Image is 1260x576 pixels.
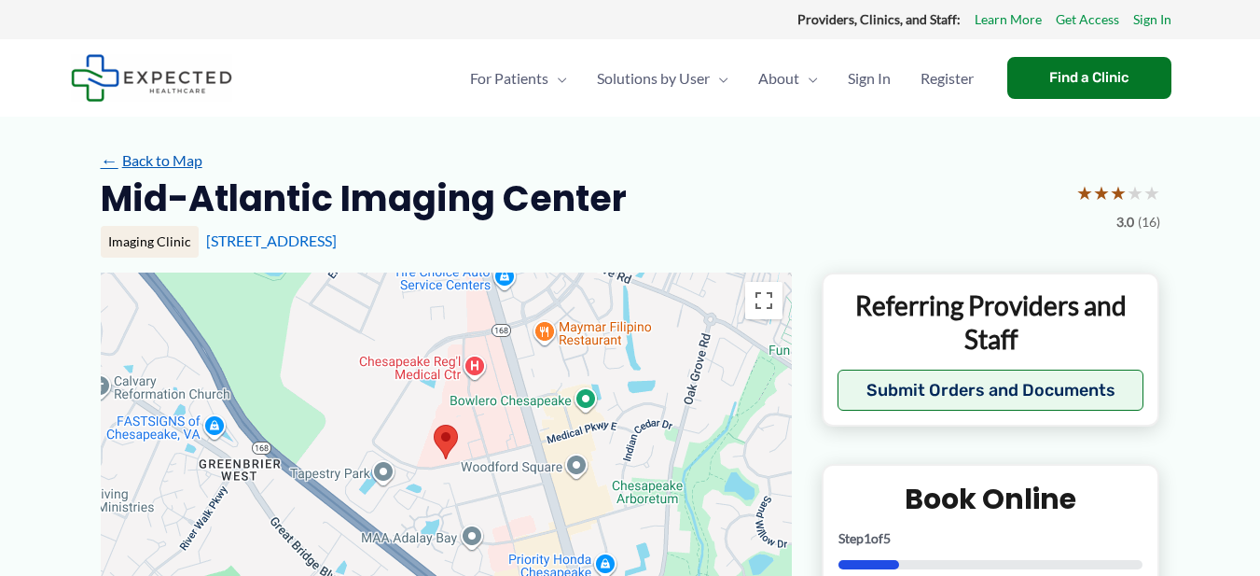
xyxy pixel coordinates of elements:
[921,46,974,111] span: Register
[838,532,1143,545] p: Step of
[1116,210,1134,234] span: 3.0
[1076,176,1093,210] span: ★
[470,46,548,111] span: For Patients
[101,176,627,221] h2: Mid-Atlantic Imaging Center
[1056,7,1119,32] a: Get Access
[975,7,1042,32] a: Learn More
[743,46,833,111] a: AboutMenu Toggle
[833,46,906,111] a: Sign In
[864,530,871,546] span: 1
[101,147,202,175] a: ←Back to Map
[838,370,1144,411] button: Submit Orders and Documents
[455,46,989,111] nav: Primary Site Navigation
[848,46,891,111] span: Sign In
[101,226,199,258] div: Imaging Clinic
[582,46,743,111] a: Solutions by UserMenu Toggle
[710,46,728,111] span: Menu Toggle
[455,46,582,111] a: For PatientsMenu Toggle
[838,481,1143,517] h2: Book Online
[1138,210,1160,234] span: (16)
[1133,7,1171,32] a: Sign In
[758,46,799,111] span: About
[1110,176,1127,210] span: ★
[548,46,567,111] span: Menu Toggle
[1007,57,1171,99] a: Find a Clinic
[71,54,232,102] img: Expected Healthcare Logo - side, dark font, small
[206,232,337,249] a: [STREET_ADDRESS]
[906,46,989,111] a: Register
[745,282,782,319] button: Toggle fullscreen view
[1143,176,1160,210] span: ★
[797,11,961,27] strong: Providers, Clinics, and Staff:
[799,46,818,111] span: Menu Toggle
[883,530,891,546] span: 5
[597,46,710,111] span: Solutions by User
[838,288,1144,357] p: Referring Providers and Staff
[101,151,118,169] span: ←
[1127,176,1143,210] span: ★
[1093,176,1110,210] span: ★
